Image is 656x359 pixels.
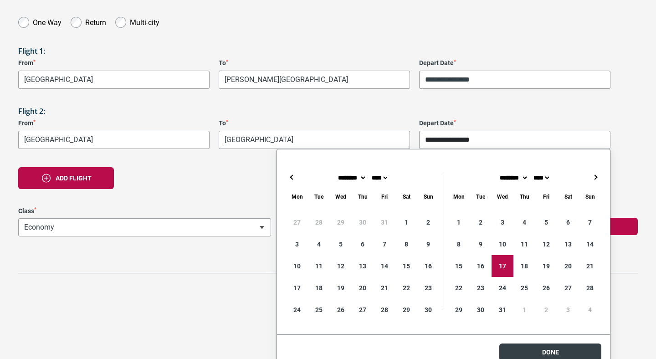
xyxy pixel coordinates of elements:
[513,192,535,202] div: Thursday
[448,211,470,233] div: 1
[85,16,106,27] label: Return
[590,172,601,183] button: →
[535,233,557,255] div: 12
[395,255,417,277] div: 15
[374,255,395,277] div: 14
[219,119,410,127] label: To
[579,299,601,321] div: 4
[535,192,557,202] div: Friday
[470,192,492,202] div: Tuesday
[352,192,374,202] div: Thursday
[513,233,535,255] div: 11
[330,299,352,321] div: 26
[374,211,395,233] div: 31
[286,192,308,202] div: Monday
[470,277,492,299] div: 23
[448,277,470,299] div: 22
[330,192,352,202] div: Wednesday
[417,233,439,255] div: 9
[18,218,271,236] span: Economy
[286,211,308,233] div: 27
[535,299,557,321] div: 2
[352,211,374,233] div: 30
[417,277,439,299] div: 23
[417,299,439,321] div: 30
[330,211,352,233] div: 29
[492,277,513,299] div: 24
[513,211,535,233] div: 4
[557,233,579,255] div: 13
[352,255,374,277] div: 13
[535,211,557,233] div: 5
[330,277,352,299] div: 19
[395,299,417,321] div: 29
[417,211,439,233] div: 2
[18,119,210,127] label: From
[308,211,330,233] div: 28
[308,255,330,277] div: 11
[219,71,410,89] span: Paris, France
[395,211,417,233] div: 1
[286,172,297,183] button: ←
[308,233,330,255] div: 4
[219,71,410,88] span: Paris, France
[417,192,439,202] div: Sunday
[579,233,601,255] div: 14
[18,107,638,116] h3: Flight 2:
[535,277,557,299] div: 26
[579,277,601,299] div: 28
[448,192,470,202] div: Monday
[219,59,410,67] label: To
[492,192,513,202] div: Wednesday
[18,47,638,56] h3: Flight 1:
[352,299,374,321] div: 27
[557,211,579,233] div: 6
[130,16,159,27] label: Multi-city
[513,299,535,321] div: 1
[308,192,330,202] div: Tuesday
[395,233,417,255] div: 8
[18,71,210,89] span: Melbourne, Australia
[352,277,374,299] div: 20
[557,299,579,321] div: 3
[330,255,352,277] div: 12
[448,299,470,321] div: 29
[557,192,579,202] div: Saturday
[219,131,410,149] span: Melbourne, Australia
[513,277,535,299] div: 25
[535,255,557,277] div: 19
[18,131,210,149] span: Milan, Italy
[419,119,610,127] label: Depart Date
[19,219,271,236] span: Economy
[374,233,395,255] div: 7
[395,277,417,299] div: 22
[286,277,308,299] div: 17
[448,255,470,277] div: 15
[470,299,492,321] div: 30
[492,233,513,255] div: 10
[492,255,513,277] div: 17
[470,255,492,277] div: 16
[374,192,395,202] div: Friday
[492,299,513,321] div: 31
[492,211,513,233] div: 3
[470,211,492,233] div: 2
[579,192,601,202] div: Sunday
[448,233,470,255] div: 8
[557,277,579,299] div: 27
[374,277,395,299] div: 21
[286,255,308,277] div: 10
[18,59,210,67] label: From
[557,255,579,277] div: 20
[308,277,330,299] div: 18
[18,207,271,215] label: Class
[308,299,330,321] div: 25
[419,59,610,67] label: Depart Date
[33,16,61,27] label: One Way
[286,233,308,255] div: 3
[330,233,352,255] div: 5
[374,299,395,321] div: 28
[352,233,374,255] div: 6
[579,211,601,233] div: 7
[579,255,601,277] div: 21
